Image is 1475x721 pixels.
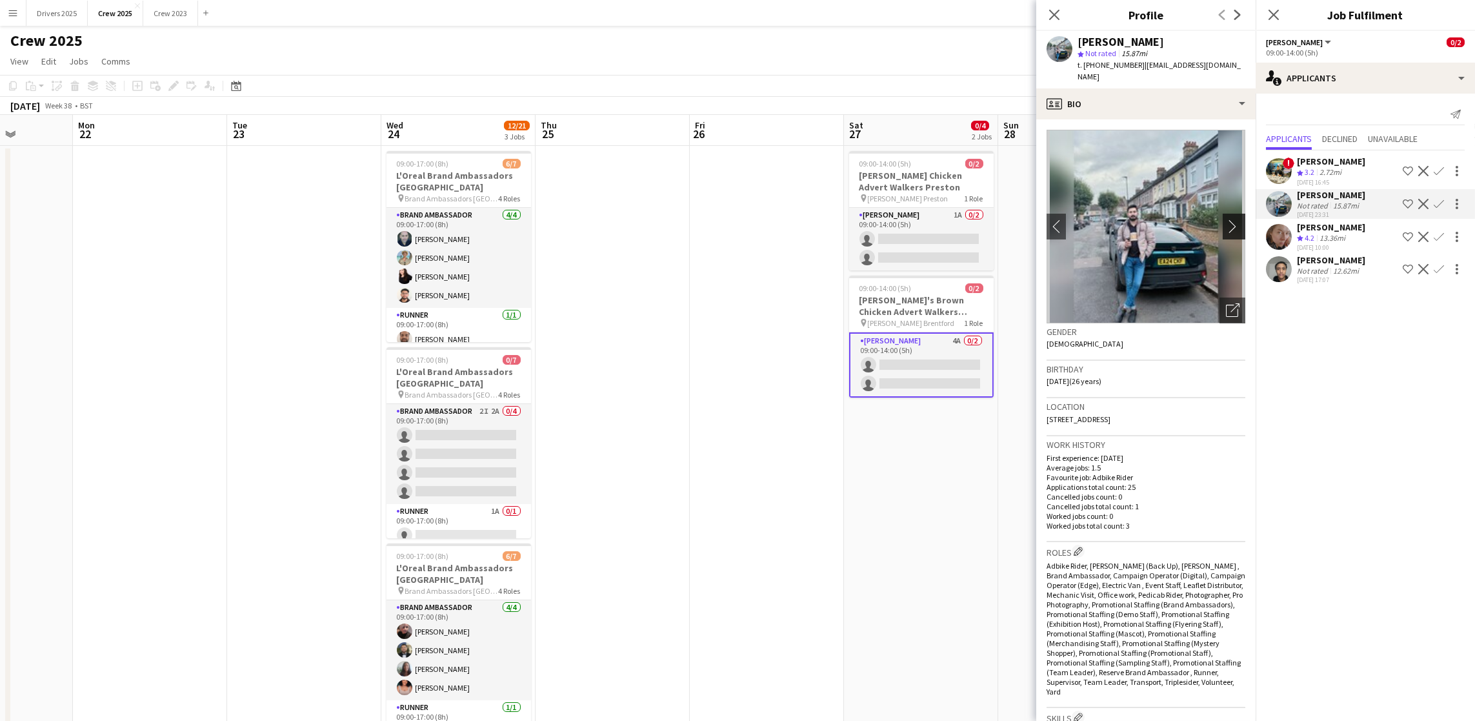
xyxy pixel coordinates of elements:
div: [PERSON_NAME] [1297,189,1365,201]
span: Not rated [1085,48,1116,58]
div: [PERSON_NAME] [1297,156,1365,167]
p: Worked jobs total count: 3 [1047,521,1245,531]
div: 09:00-14:00 (5h) [1266,48,1465,57]
span: Jobs [69,56,88,67]
span: 15.87mi [1119,48,1150,58]
app-card-role: [PERSON_NAME]4A0/209:00-14:00 (5h) [849,332,994,398]
span: 24 [385,127,403,141]
span: Mon [78,119,95,131]
span: 4 Roles [499,586,521,596]
span: Tue [232,119,247,131]
span: 09:00-17:00 (8h) [397,355,449,365]
app-card-role: Runner1/109:00-17:00 (8h)[PERSON_NAME] [386,308,531,352]
div: 2 Jobs [972,132,992,141]
span: 27 [847,127,863,141]
span: 0/2 [965,283,983,293]
a: Comms [96,53,135,70]
span: Sun [1003,119,1019,131]
p: Favourite job: Adbike Rider [1047,472,1245,482]
app-card-role: Brand Ambassador4/409:00-17:00 (8h)[PERSON_NAME][PERSON_NAME][PERSON_NAME][PERSON_NAME] [386,600,531,700]
p: Cancelled jobs count: 0 [1047,492,1245,502]
h3: Job Fulfilment [1256,6,1475,23]
span: 28 [1001,127,1019,141]
span: 12/21 [504,121,530,130]
span: 4 Roles [499,390,521,400]
button: Crew 2023 [143,1,198,26]
span: Unavailable [1368,134,1418,143]
span: 26 [693,127,705,141]
p: Average jobs: 1.5 [1047,463,1245,472]
div: [DATE] 23:31 [1297,210,1365,219]
span: 4 Roles [499,194,521,203]
app-job-card: 09:00-17:00 (8h)0/7L'Oreal Brand Ambassadors [GEOGRAPHIC_DATA] Brand Ambassadors [GEOGRAPHIC_DATA... [386,347,531,538]
span: Brand Ambassadors [GEOGRAPHIC_DATA] [405,194,499,203]
span: [DEMOGRAPHIC_DATA] [1047,339,1123,349]
div: [PERSON_NAME] [1297,254,1365,266]
button: Crew 2025 [88,1,143,26]
span: Edit [41,56,56,67]
div: Not rated [1297,201,1330,210]
app-card-role: Brand Ambassador2I2A0/409:00-17:00 (8h) [386,404,531,504]
span: Adbike Rider, [PERSON_NAME] (Back Up), [PERSON_NAME] , Brand Ambassador, Campaign Operator (Digit... [1047,561,1245,696]
h3: Gender [1047,326,1245,338]
span: [PERSON_NAME] Preston [868,194,948,203]
div: 09:00-14:00 (5h)0/2[PERSON_NAME]'s Brown Chicken Advert Walkers Brentford [PERSON_NAME] Brentford... [849,276,994,398]
p: Cancelled jobs total count: 1 [1047,502,1245,511]
a: Jobs [64,53,94,70]
div: Open photos pop-in [1219,298,1245,323]
span: 1 Role [965,194,983,203]
a: View [5,53,34,70]
h3: L'Oreal Brand Ambassadors [GEOGRAPHIC_DATA] [386,366,531,389]
span: 6/7 [503,159,521,168]
h3: Work history [1047,439,1245,451]
span: [DATE] (26 years) [1047,376,1101,386]
h3: Roles [1047,545,1245,558]
div: BST [80,101,93,110]
span: [PERSON_NAME] Brentford [868,318,955,328]
span: Brand Ambassadors [GEOGRAPHIC_DATA] [405,586,499,596]
div: Bio [1036,88,1256,119]
h3: Birthday [1047,363,1245,375]
span: View [10,56,28,67]
span: 6/7 [503,551,521,561]
h3: Profile [1036,6,1256,23]
div: [PERSON_NAME] [1078,36,1164,48]
span: Fri [695,119,705,131]
span: 1 Role [965,318,983,328]
app-card-role: Brand Ambassador4/409:00-17:00 (8h)[PERSON_NAME][PERSON_NAME][PERSON_NAME][PERSON_NAME] [386,208,531,308]
img: Crew avatar or photo [1047,130,1245,323]
span: 3.2 [1305,167,1314,177]
span: 0/4 [971,121,989,130]
span: 23 [230,127,247,141]
div: Applicants [1256,63,1475,94]
span: 09:00-17:00 (8h) [397,159,449,168]
div: [PERSON_NAME] [1297,221,1365,233]
span: 0/2 [1447,37,1465,47]
div: [DATE] 10:00 [1297,243,1365,252]
span: 0/2 [965,159,983,168]
a: Edit [36,53,61,70]
h3: Location [1047,401,1245,412]
span: | [EMAIL_ADDRESS][DOMAIN_NAME] [1078,60,1241,81]
app-card-role: Runner1A0/109:00-17:00 (8h) [386,504,531,548]
p: Worked jobs count: 0 [1047,511,1245,521]
span: 25 [539,127,557,141]
span: Week 38 [43,101,75,110]
div: 2.72mi [1317,167,1344,178]
span: Comms [101,56,130,67]
span: 09:00-14:00 (5h) [859,159,912,168]
span: 09:00-17:00 (8h) [397,551,449,561]
app-card-role: [PERSON_NAME]1A0/209:00-14:00 (5h) [849,208,994,270]
span: Wed [386,119,403,131]
p: Applications total count: 25 [1047,482,1245,492]
button: Drivers 2025 [26,1,88,26]
app-job-card: 09:00-17:00 (8h)6/7L'Oreal Brand Ambassadors [GEOGRAPHIC_DATA] Brand Ambassadors [GEOGRAPHIC_DATA... [386,151,531,342]
span: Advert Walkers [1266,37,1323,47]
div: 12.62mi [1330,266,1361,276]
h3: L'Oreal Brand Ambassadors [GEOGRAPHIC_DATA] [386,562,531,585]
p: First experience: [DATE] [1047,453,1245,463]
div: [DATE] 16:45 [1297,178,1365,187]
div: 13.36mi [1317,233,1348,244]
